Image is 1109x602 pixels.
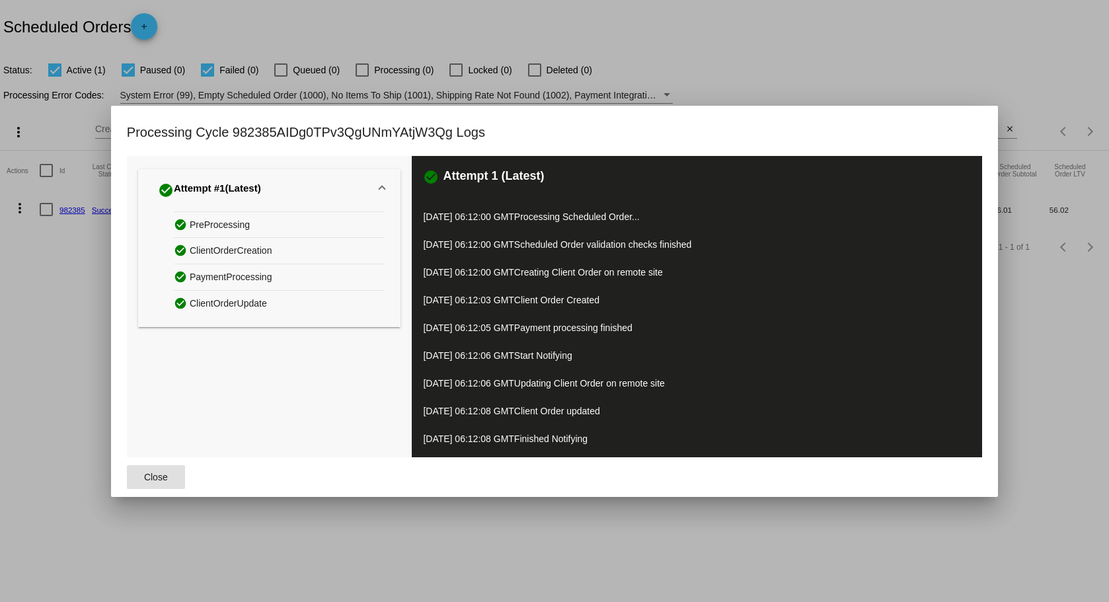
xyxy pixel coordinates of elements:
[423,402,971,420] p: [DATE] 06:12:08 GMT
[423,374,971,393] p: [DATE] 06:12:06 GMT
[174,215,190,234] mat-icon: check_circle
[514,378,665,389] span: Updating Client Order on remote site
[514,433,588,444] span: Finished Notifying
[127,465,185,489] button: Close dialog
[127,122,485,143] h1: Processing Cycle 982385AIDg0TPv3QgUNmYAtjW3Qg Logs
[190,267,272,287] span: PaymentProcessing
[514,322,632,333] span: Payment processing finished
[423,319,971,337] p: [DATE] 06:12:05 GMT
[174,267,190,286] mat-icon: check_circle
[514,239,692,250] span: Scheduled Order validation checks finished
[443,169,544,185] h3: Attempt 1 (Latest)
[158,182,174,198] mat-icon: check_circle
[158,180,261,201] div: Attempt #1
[138,211,401,327] div: Attempt #1(Latest)
[423,169,439,185] mat-icon: check_circle
[174,293,190,313] mat-icon: check_circle
[190,241,272,261] span: ClientOrderCreation
[423,430,971,448] p: [DATE] 06:12:08 GMT
[423,263,971,282] p: [DATE] 06:12:00 GMT
[174,241,190,260] mat-icon: check_circle
[423,207,971,226] p: [DATE] 06:12:00 GMT
[190,215,250,235] span: PreProcessing
[514,267,663,278] span: Creating Client Order on remote site
[514,211,640,222] span: Processing Scheduled Order...
[190,293,267,314] span: ClientOrderUpdate
[514,406,600,416] span: Client Order updated
[225,182,260,198] span: (Latest)
[423,346,971,365] p: [DATE] 06:12:06 GMT
[144,472,168,482] span: Close
[423,291,971,309] p: [DATE] 06:12:03 GMT
[138,169,401,211] mat-expansion-panel-header: Attempt #1(Latest)
[514,295,599,305] span: Client Order Created
[423,235,971,254] p: [DATE] 06:12:00 GMT
[514,350,572,361] span: Start Notifying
